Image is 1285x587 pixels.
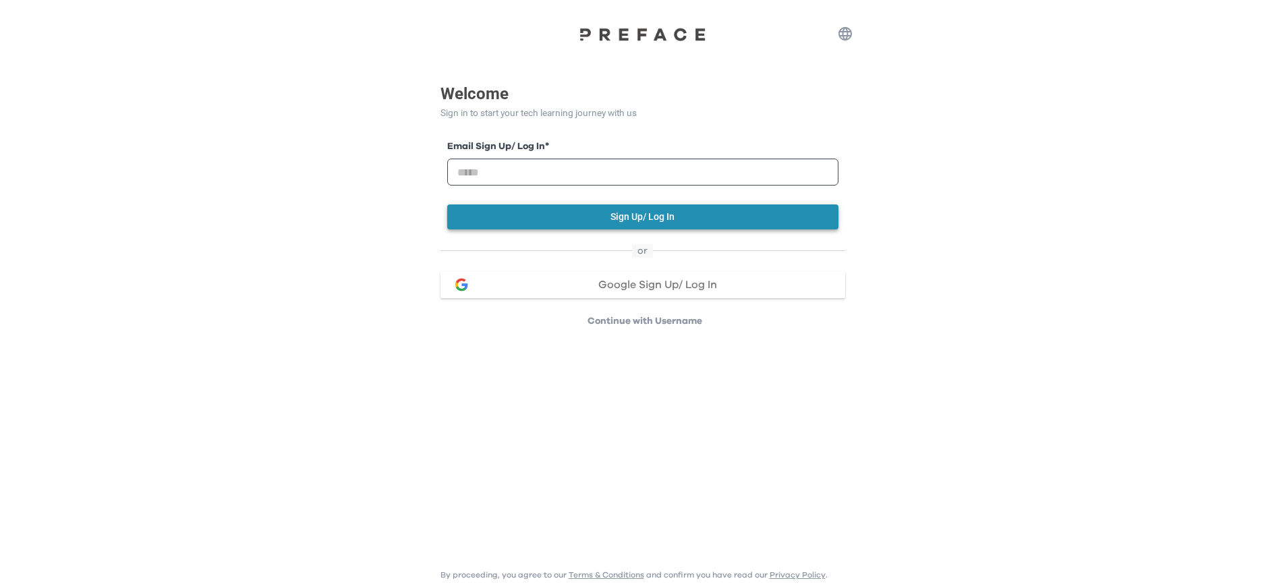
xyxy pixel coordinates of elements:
[447,204,838,229] button: Sign Up/ Log In
[447,140,838,154] label: Email Sign Up/ Log In *
[632,244,653,258] span: or
[440,82,845,106] p: Welcome
[445,314,845,328] p: Continue with Username
[440,106,845,120] p: Sign in to start your tech learning journey with us
[575,27,710,41] img: Preface Logo
[440,569,828,580] p: By proceeding, you agree to our and confirm you have read our .
[440,271,845,298] button: google loginGoogle Sign Up/ Log In
[598,279,717,290] span: Google Sign Up/ Log In
[569,571,644,579] a: Terms & Conditions
[770,571,826,579] a: Privacy Policy
[453,277,469,293] img: google login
